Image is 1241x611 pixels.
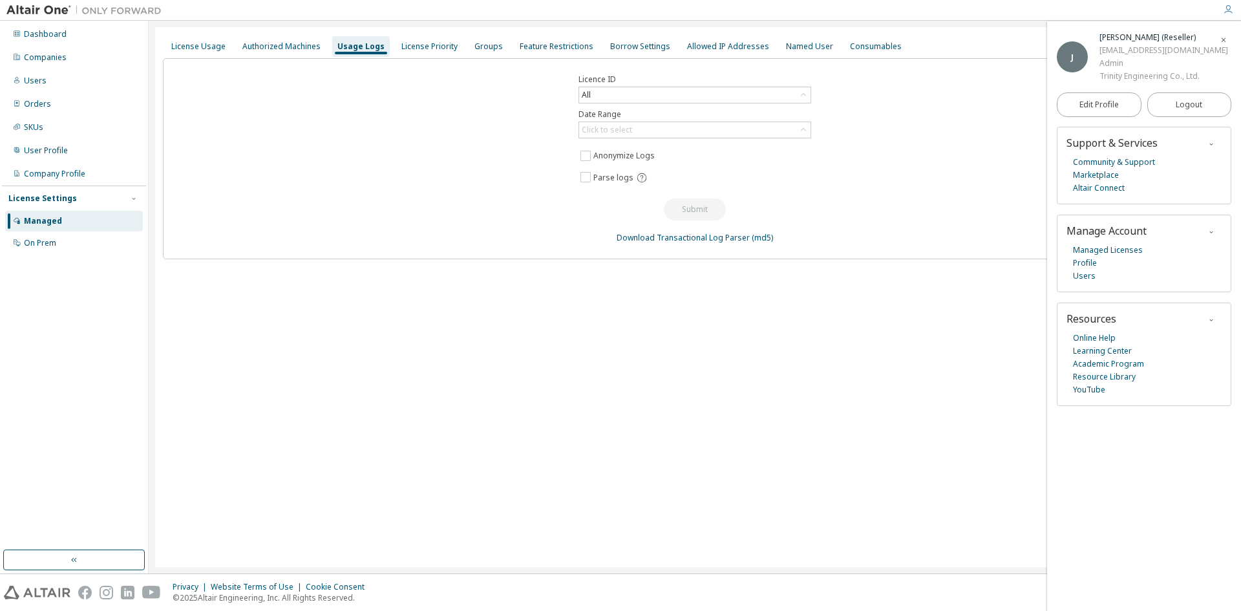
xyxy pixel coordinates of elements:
[1073,370,1136,383] a: Resource Library
[1176,98,1202,111] span: Logout
[24,29,67,39] div: Dashboard
[1073,270,1096,283] a: Users
[1073,332,1116,345] a: Online Help
[1073,156,1155,169] a: Community & Support
[173,582,211,592] div: Privacy
[1073,169,1119,182] a: Marketplace
[1066,224,1147,238] span: Manage Account
[1073,358,1144,370] a: Academic Program
[24,76,47,86] div: Users
[593,173,633,183] span: Parse logs
[1073,182,1125,195] a: Altair Connect
[1071,52,1074,63] span: J
[664,198,726,220] button: Submit
[1079,100,1119,110] span: Edit Profile
[1073,383,1105,396] a: YouTube
[24,169,85,179] div: Company Profile
[520,41,593,52] div: Feature Restrictions
[1073,345,1132,358] a: Learning Center
[474,41,503,52] div: Groups
[211,582,306,592] div: Website Terms of Use
[610,41,670,52] div: Borrow Settings
[24,238,56,248] div: On Prem
[579,122,811,138] div: Click to select
[401,41,458,52] div: License Priority
[242,41,321,52] div: Authorized Machines
[1147,92,1232,117] button: Logout
[6,4,168,17] img: Altair One
[171,41,226,52] div: License Usage
[1073,257,1097,270] a: Profile
[582,125,632,135] div: Click to select
[100,586,113,599] img: instagram.svg
[4,586,70,599] img: altair_logo.svg
[121,586,134,599] img: linkedin.svg
[687,41,769,52] div: Allowed IP Addresses
[593,148,657,164] label: Anonymize Logs
[24,122,43,133] div: SKUs
[24,52,67,63] div: Companies
[1057,92,1141,117] a: Edit Profile
[786,41,833,52] div: Named User
[306,582,372,592] div: Cookie Consent
[752,232,773,243] a: (md5)
[1099,70,1228,83] div: Trinity Engineering Co., Ltd.
[1099,31,1228,44] div: JaeYeol Kim (Reseller)
[579,87,811,103] div: All
[850,41,902,52] div: Consumables
[1066,312,1116,326] span: Resources
[578,109,811,120] label: Date Range
[142,586,161,599] img: youtube.svg
[1066,136,1158,150] span: Support & Services
[578,74,811,85] label: Licence ID
[1099,57,1228,70] div: Admin
[24,145,68,156] div: User Profile
[1099,44,1228,57] div: [EMAIL_ADDRESS][DOMAIN_NAME]
[173,592,372,603] p: © 2025 Altair Engineering, Inc. All Rights Reserved.
[580,88,593,102] div: All
[78,586,92,599] img: facebook.svg
[8,193,77,204] div: License Settings
[337,41,385,52] div: Usage Logs
[24,99,51,109] div: Orders
[24,216,62,226] div: Managed
[1073,244,1143,257] a: Managed Licenses
[617,232,750,243] a: Download Transactional Log Parser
